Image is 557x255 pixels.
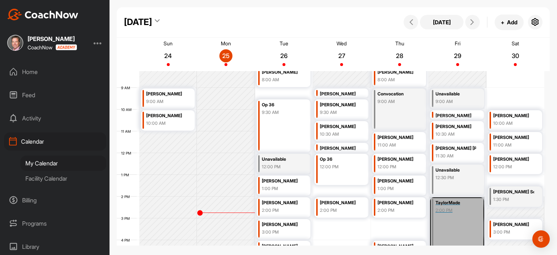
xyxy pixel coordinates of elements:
div: [PERSON_NAME] [493,155,534,164]
div: 12:00 PM [493,164,534,170]
div: [PERSON_NAME] [377,155,418,164]
div: 12:00 PM [377,164,418,170]
div: Unavailable [436,90,476,98]
div: Convocation [377,90,418,98]
div: 9:00 AM [146,98,187,105]
img: CoachNow [7,9,78,20]
p: Sat [512,40,519,46]
div: 2:00 PM [320,207,360,214]
img: CoachNow acadmey [55,44,77,50]
div: [PERSON_NAME] [377,133,418,142]
div: 12 PM [117,151,139,155]
div: 10:00 AM [493,120,534,127]
div: [PERSON_NAME] [493,133,534,142]
div: My Calendar [20,156,106,171]
p: Tue [280,40,288,46]
div: CoachNow [28,44,77,50]
div: 11:00 AM [493,142,534,148]
div: 4 PM [117,238,137,242]
div: [PERSON_NAME] [436,123,476,131]
a: August 24, 2025 [139,38,197,71]
p: 25 [219,52,232,59]
div: [PERSON_NAME] [146,90,187,98]
div: 1:00 PM [262,185,302,192]
a: August 26, 2025 [255,38,313,71]
div: 10:30 AM [436,131,476,137]
div: [PERSON_NAME] [262,177,302,185]
div: [PERSON_NAME] [493,221,534,229]
div: Billing [4,191,106,209]
div: Op 36 [320,155,360,164]
div: Feed [4,86,106,104]
p: 26 [277,52,290,59]
p: 28 [393,52,406,59]
div: [PERSON_NAME] [320,101,360,109]
div: 11 AM [117,129,138,133]
p: 29 [451,52,464,59]
a: August 25, 2025 [197,38,255,71]
a: August 28, 2025 [371,38,429,71]
p: Wed [337,40,347,46]
div: Open Intercom Messenger [532,230,550,248]
span: + [501,18,504,26]
div: [PERSON_NAME] [262,221,302,229]
a: August 30, 2025 [486,38,544,71]
div: 12:30 PM [436,174,476,181]
div: 10 AM [117,107,139,112]
div: 8:00 AM [377,77,418,83]
div: 9 AM [117,86,137,90]
div: [PERSON_NAME] [320,90,360,98]
div: Calendar [4,132,106,151]
a: August 27, 2025 [313,38,371,71]
div: 11:00 AM [377,142,418,148]
div: [PERSON_NAME] [28,36,77,42]
div: 10:30 AM [320,131,360,137]
div: 12:00 PM [262,164,302,170]
p: 24 [162,52,175,59]
div: 11:30 AM [436,153,476,159]
div: [PERSON_NAME] [262,242,302,251]
div: 3 PM [117,216,137,221]
p: Fri [455,40,461,46]
div: [PERSON_NAME] [377,242,418,251]
div: [PERSON_NAME] Scholars [493,188,534,196]
div: 1 PM [117,173,136,177]
div: 9:00 AM [436,98,476,105]
div: 8:00 AM [262,77,302,83]
div: [PERSON_NAME] [320,123,360,131]
div: [PERSON_NAME] [377,68,418,77]
div: [PERSON_NAME] [146,112,187,120]
div: 3:00 PM [493,229,534,235]
div: [PERSON_NAME] [PERSON_NAME] [436,144,476,153]
button: +Add [495,15,524,30]
p: Sun [164,40,173,46]
img: square_abdfdf2b4235f0032e8ef9e906cebb3a.jpg [7,35,23,51]
div: 9:00 AM [377,98,418,105]
div: 1:00 PM [377,185,418,192]
div: 9:30 AM [320,109,360,116]
div: 2:00 PM [377,207,418,214]
div: 3:00 PM [262,229,302,235]
div: 12:00 PM [320,164,360,170]
p: 27 [335,52,348,59]
div: [PERSON_NAME] [377,199,418,207]
div: [PERSON_NAME] [320,144,360,153]
div: [PERSON_NAME] [493,112,534,120]
div: Facility Calendar [20,171,106,186]
div: [PERSON_NAME] [320,199,360,207]
div: Home [4,63,106,81]
div: 2 PM [117,194,137,199]
div: Op 36 [262,101,302,109]
p: Mon [221,40,231,46]
a: August 29, 2025 [429,38,487,71]
div: Activity [4,109,106,127]
div: 10:00 AM [146,120,187,127]
button: [DATE] [420,15,463,29]
div: [PERSON_NAME] [262,199,302,207]
div: 1:30 PM [493,196,534,203]
div: 2:00 PM [262,207,302,214]
div: [PERSON_NAME] [436,112,476,120]
div: Programs [4,214,106,233]
div: Unavailable [436,166,476,174]
div: 9:30 AM [262,109,302,116]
